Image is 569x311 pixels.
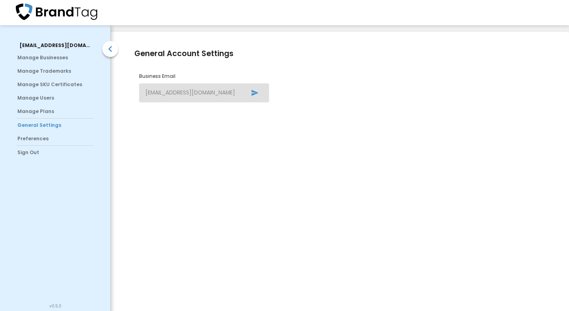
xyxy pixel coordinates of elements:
[17,94,96,102] span: Manage Users
[17,54,96,61] span: Manage Businesses
[8,91,102,105] a: Manage Users
[8,105,102,118] a: Manage Plans
[134,48,553,60] h1: General Account Settings
[16,4,97,20] img: brandtag
[139,72,269,81] h5: Business Email
[8,119,102,132] a: General Settings
[17,108,96,115] span: Manage Plans
[8,146,102,159] a: Sign Out
[49,303,61,309] span: Build At: 31/03/2025, 11:56:33 am
[17,149,96,156] span: Sign Out
[8,64,102,78] a: Manage Trademarks
[17,68,96,75] span: Manage Trademarks
[8,132,102,145] a: Preferences
[17,81,96,88] span: Manage SKU Certificates
[17,122,96,129] span: General Settings
[8,51,102,64] a: Manage Businesses
[20,41,91,49] div: [EMAIL_ADDRESS][DOMAIN_NAME]
[17,135,96,142] span: Preferences
[8,78,102,91] a: Manage SKU Certificates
